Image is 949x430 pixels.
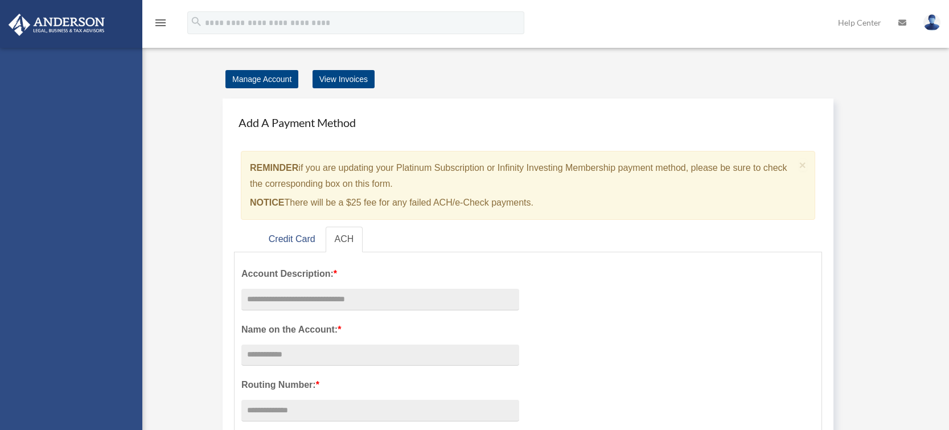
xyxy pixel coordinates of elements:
label: Name on the Account: [241,322,519,338]
strong: NOTICE [250,198,284,207]
p: There will be a $25 fee for any failed ACH/e-Check payments. [250,195,795,211]
a: View Invoices [313,70,375,88]
a: Credit Card [260,227,324,252]
i: menu [154,16,167,30]
i: search [190,15,203,28]
div: if you are updating your Platinum Subscription or Infinity Investing Membership payment method, p... [241,151,815,220]
a: Manage Account [225,70,298,88]
a: ACH [326,227,363,252]
strong: REMINDER [250,163,298,173]
h4: Add A Payment Method [234,110,822,135]
a: menu [154,20,167,30]
img: Anderson Advisors Platinum Portal [5,14,108,36]
label: Account Description: [241,266,519,282]
button: Close [799,159,807,171]
img: User Pic [923,14,940,31]
label: Routing Number: [241,377,519,393]
span: × [799,158,807,171]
